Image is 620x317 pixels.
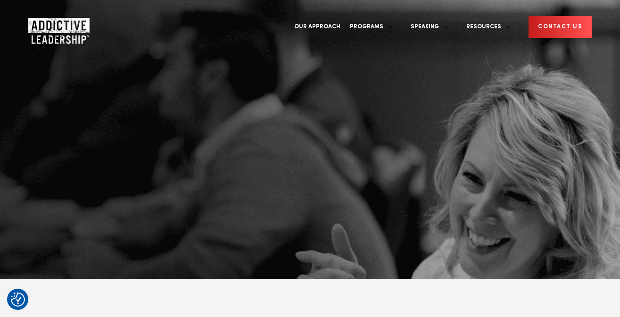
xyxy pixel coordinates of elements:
a: Our Approach [289,9,345,45]
a: Speaking [406,9,448,45]
a: CONTACT US [529,16,592,38]
a: Resources [462,9,511,45]
button: Consent Preferences [11,292,25,307]
img: Revisit consent button [11,292,25,307]
a: Programs [345,9,393,45]
a: Home [28,18,85,37]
